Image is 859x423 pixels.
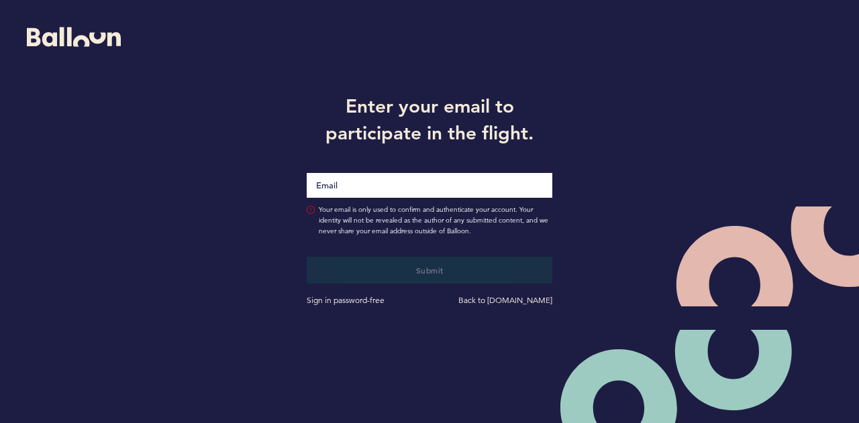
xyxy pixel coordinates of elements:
span: Submit [416,265,444,276]
a: Back to [DOMAIN_NAME] [458,295,552,305]
span: Your email is only used to confirm and authenticate your account. Your identity will not be revea... [319,204,553,237]
input: Email [307,173,553,198]
h1: Enter your email to participate in the flight. [297,93,563,146]
a: Sign in password-free [307,295,385,305]
button: Submit [307,257,553,284]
